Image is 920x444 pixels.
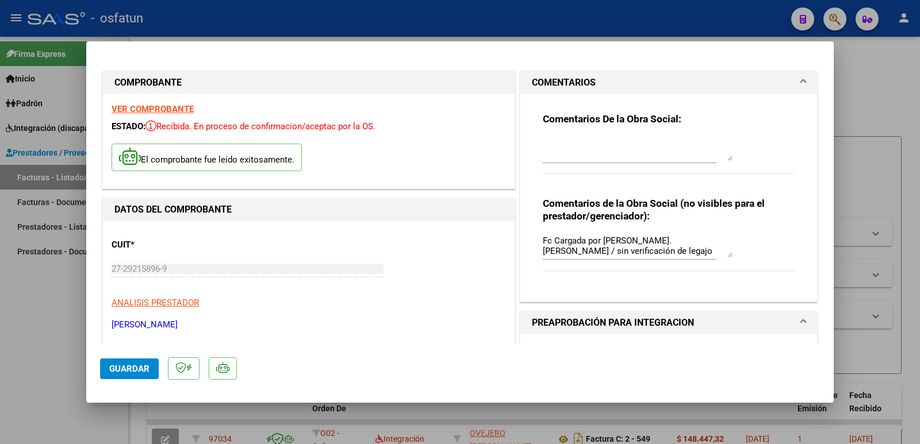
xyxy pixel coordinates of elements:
[881,405,908,433] iframe: Intercom live chat
[114,77,182,88] strong: COMPROBANTE
[112,238,230,252] p: CUIT
[112,121,145,132] span: ESTADO:
[109,364,149,374] span: Guardar
[112,104,194,114] a: VER COMPROBANTE
[112,298,199,308] span: ANALISIS PRESTADOR
[112,144,302,172] p: El comprobante fue leído exitosamente.
[520,71,817,94] mat-expansion-panel-header: COMENTARIOS
[100,358,159,379] button: Guardar
[520,94,817,302] div: COMENTARIOS
[532,316,694,330] h1: PREAPROBACIÓN PARA INTEGRACION
[112,318,506,331] p: [PERSON_NAME]
[520,311,817,334] mat-expansion-panel-header: PREAPROBACIÓN PARA INTEGRACION
[114,204,232,215] strong: DATOS DEL COMPROBANTE
[145,121,375,132] span: Recibida. En proceso de confirmacion/aceptac por la OS.
[543,198,765,222] strong: Comentarios de la Obra Social (no visibles para el prestador/gerenciador):
[532,76,596,90] h1: COMENTARIOS
[543,113,681,125] strong: Comentarios De la Obra Social:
